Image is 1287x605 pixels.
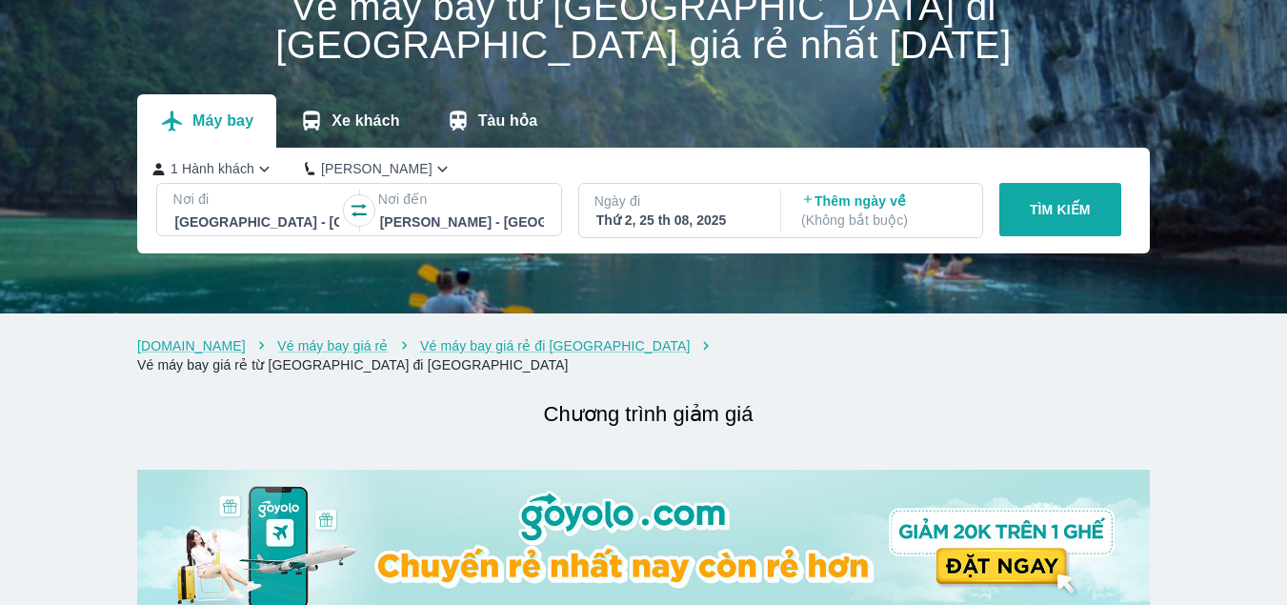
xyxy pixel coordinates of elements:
[277,338,388,353] a: Vé máy bay giá rẻ
[137,357,569,373] a: Vé máy bay giá rẻ từ [GEOGRAPHIC_DATA] đi [GEOGRAPHIC_DATA]
[378,190,546,209] p: Nơi đến
[596,211,760,230] div: Thứ 2, 25 th 08, 2025
[420,338,690,353] a: Vé máy bay giá rẻ đi [GEOGRAPHIC_DATA]
[172,190,340,209] p: Nơi đi
[152,159,274,179] button: 1 Hành khách
[594,192,762,211] p: Ngày đi
[137,336,1150,374] nav: breadcrumb
[305,159,452,179] button: [PERSON_NAME]
[321,159,432,178] p: [PERSON_NAME]
[137,94,560,148] div: transportation tabs
[171,159,254,178] p: 1 Hành khách
[801,211,965,230] p: ( Không bắt buộc )
[478,111,538,131] p: Tàu hỏa
[137,338,246,353] a: [DOMAIN_NAME]
[147,397,1150,432] h2: Chương trình giảm giá
[801,192,965,230] p: Thêm ngày về
[332,111,399,131] p: Xe khách
[1030,200,1091,219] p: TÌM KIẾM
[192,111,253,131] p: Máy bay
[999,183,1121,236] button: TÌM KIẾM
